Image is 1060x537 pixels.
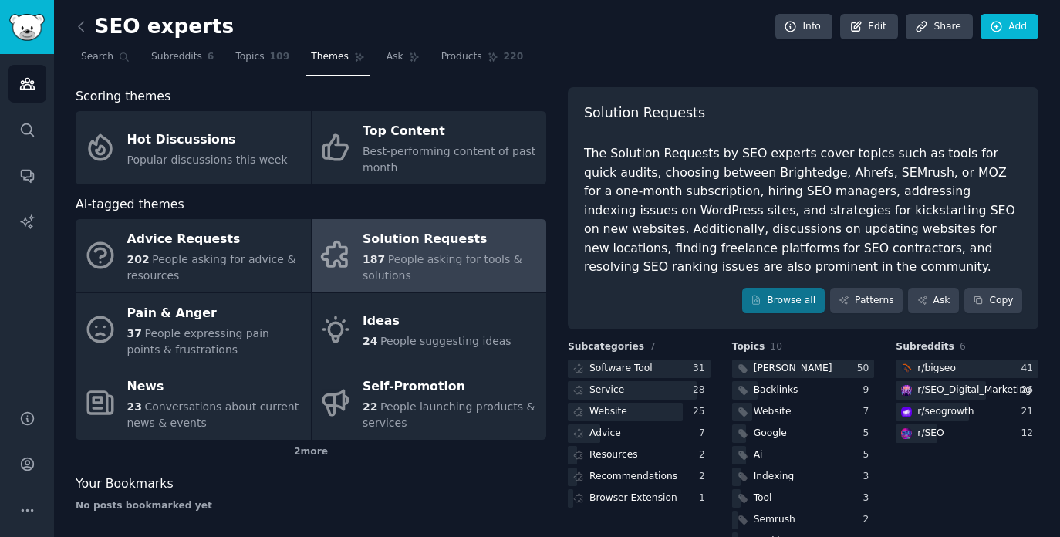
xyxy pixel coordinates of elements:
div: 31 [693,362,711,376]
div: 3 [863,491,875,505]
a: SEOr/SEO12 [896,424,1038,444]
div: Tool [754,491,772,505]
a: Browser Extension1 [568,489,711,508]
a: Advice Requests202People asking for advice & resources [76,219,311,292]
a: Share [906,14,972,40]
a: seogrowthr/seogrowth21 [896,403,1038,422]
div: Semrush [754,513,795,527]
img: SEO [901,428,912,439]
button: Copy [964,288,1022,314]
a: Solution Requests187People asking for tools & solutions [312,219,547,292]
div: 50 [857,362,875,376]
img: bigseo [901,363,912,374]
span: 202 [127,253,150,265]
div: Ai [754,448,763,462]
a: Backlinks9 [732,381,875,400]
a: Browse all [742,288,825,314]
span: People expressing pain points & frustrations [127,327,269,356]
a: Google5 [732,424,875,444]
a: Patterns [830,288,903,314]
span: Ask [387,50,403,64]
div: 41 [1021,362,1038,376]
div: 21 [1021,405,1038,419]
a: Ai5 [732,446,875,465]
div: No posts bookmarked yet [76,499,546,513]
a: Edit [840,14,898,40]
div: 28 [693,383,711,397]
span: 6 [960,341,966,352]
div: 1 [699,491,711,505]
a: Self-Promotion22People launching products & services [312,366,547,440]
a: Website25 [568,403,711,422]
a: Search [76,45,135,76]
div: 2 [699,448,711,462]
span: 220 [504,50,524,64]
div: r/ SEO [917,427,944,441]
a: Ideas24People suggesting ideas [312,293,547,366]
a: Semrush2 [732,511,875,530]
span: People suggesting ideas [380,335,511,347]
a: Software Tool31 [568,360,711,379]
a: Top ContentBest-performing content of past month [312,111,547,184]
span: 7 [650,341,656,352]
div: r/ bigseo [917,362,956,376]
span: Best-performing content of past month [363,145,535,174]
span: Your Bookmarks [76,475,174,494]
span: Themes [311,50,349,64]
span: Conversations about current news & events [127,400,299,429]
span: 6 [208,50,214,64]
span: Subcategories [568,340,644,354]
div: [PERSON_NAME] [754,362,832,376]
a: SEO_Digital_Marketingr/SEO_Digital_Marketing26 [896,381,1038,400]
div: 9 [863,383,875,397]
span: Products [441,50,482,64]
div: Software Tool [589,362,653,376]
span: AI-tagged themes [76,195,184,214]
div: Ideas [363,309,511,334]
div: Hot Discussions [127,127,288,152]
span: Subreddits [896,340,954,354]
div: 3 [863,470,875,484]
img: SEO_Digital_Marketing [901,385,912,396]
div: Self-Promotion [363,375,538,400]
div: Website [754,405,792,419]
a: bigseor/bigseo41 [896,360,1038,379]
span: 187 [363,253,385,265]
span: 24 [363,335,377,347]
span: Search [81,50,113,64]
div: Google [754,427,787,441]
div: The Solution Requests by SEO experts cover topics such as tools for quick audits, choosing betwee... [584,144,1022,277]
a: Tool3 [732,489,875,508]
div: 26 [1021,383,1038,397]
span: Topics [235,50,264,64]
div: Advice [589,427,621,441]
div: Advice Requests [127,228,303,252]
span: 10 [770,341,782,352]
div: Website [589,405,627,419]
div: Solution Requests [363,228,538,252]
span: People asking for tools & solutions [363,253,522,282]
div: Indexing [754,470,795,484]
div: News [127,375,303,400]
span: Popular discussions this week [127,154,288,166]
div: 25 [693,405,711,419]
a: Recommendations2 [568,468,711,487]
a: Resources2 [568,446,711,465]
span: People launching products & services [363,400,535,429]
a: Service28 [568,381,711,400]
a: News23Conversations about current news & events [76,366,311,440]
div: 2 more [76,440,546,464]
div: Resources [589,448,638,462]
div: 12 [1021,427,1038,441]
a: Add [981,14,1038,40]
a: Ask [381,45,425,76]
div: r/ seogrowth [917,405,974,419]
div: r/ SEO_Digital_Marketing [917,383,1031,397]
img: seogrowth [901,407,912,417]
div: 5 [863,427,875,441]
a: Website7 [732,403,875,422]
a: Ask [908,288,959,314]
a: Advice7 [568,424,711,444]
div: Backlinks [754,383,798,397]
a: Topics109 [230,45,295,76]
